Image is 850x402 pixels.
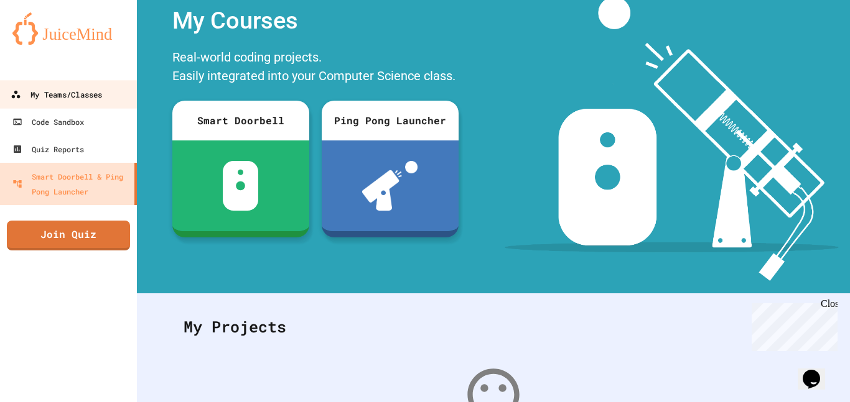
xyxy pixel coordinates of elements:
[798,352,838,390] iframe: chat widget
[5,5,86,79] div: Chat with us now!Close
[322,101,459,140] div: Ping Pong Launcher
[12,169,129,199] div: Smart Doorbell & Ping Pong Launcher
[171,303,816,351] div: My Projects
[12,12,124,45] img: logo-orange.svg
[362,161,418,211] img: ppl-with-ball.png
[12,142,84,157] div: Quiz Reports
[747,298,838,351] iframe: chat widget
[11,87,102,103] div: My Teams/Classes
[166,45,465,91] div: Real-world coding projects. Easily integrated into your Computer Science class.
[7,221,130,250] a: Join Quiz
[223,161,258,211] img: sdb-white.svg
[172,101,309,140] div: Smart Doorbell
[12,114,84,129] div: Code Sandbox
